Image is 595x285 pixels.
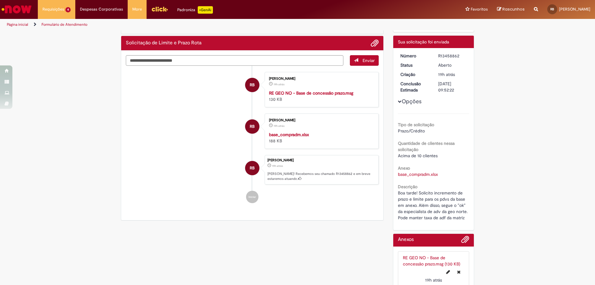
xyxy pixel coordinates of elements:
span: 19h atrás [438,72,455,77]
span: 19h atrás [274,82,284,86]
span: Sua solicitação foi enviada [398,39,449,45]
span: 19h atrás [272,164,283,168]
span: More [132,6,142,12]
a: base_compradm.xlsx [269,132,309,137]
span: Acima de 10 clientes [398,153,438,158]
span: RB [250,119,255,134]
ul: Trilhas de página [5,19,392,30]
a: Download de base_compradm.xlsx [398,171,438,177]
time: 28/08/2025 15:52:16 [438,72,455,77]
a: Página inicial [7,22,28,27]
button: Enviar [350,55,379,66]
img: ServiceNow [1,3,33,16]
span: RB [550,7,554,11]
dt: Número [396,53,434,59]
div: Raimundo Nonato Feitosa De Brito [245,78,259,92]
a: RE GEO NO - Base de concessão prazo.msg (130 KB) [403,255,460,267]
div: [PERSON_NAME] [267,158,375,162]
button: Adicionar anexos [461,235,469,247]
span: Boa tarde! Solicito incremento de prazo e limite para os pdvs da base em anexo. Além disso, segue... [398,190,469,220]
div: [DATE] 09:52:22 [438,81,467,93]
span: Enviar [363,58,375,63]
span: RB [250,161,255,176]
div: [PERSON_NAME] [269,118,372,122]
h2: Anexos [398,237,414,243]
p: +GenAi [198,6,213,14]
dt: Criação [396,71,434,78]
time: 28/08/2025 15:51:21 [425,277,442,283]
time: 28/08/2025 15:50:32 [274,124,284,128]
li: Raimundo Nonato Feitosa De Brito [126,155,379,185]
dt: Conclusão Estimada [396,81,434,93]
button: Excluir RE GEO NO - Base de concessão prazo.msg [453,267,464,277]
a: Rascunhos [497,7,525,12]
b: Anexo [398,165,410,171]
div: Aberto [438,62,467,68]
span: Rascunhos [502,6,525,12]
ul: Histórico de tíquete [126,66,379,210]
p: [PERSON_NAME]! Recebemos seu chamado R13458862 e em breve estaremos atuando. [267,171,375,181]
span: 19h atrás [274,124,284,128]
span: Prazo/Crédito [398,128,425,134]
textarea: Digite sua mensagem aqui... [126,55,343,66]
a: Formulário de Atendimento [42,22,87,27]
b: Quantidade de clientes nessa solicitação [398,140,455,152]
img: click_logo_yellow_360x200.png [151,4,168,14]
span: Favoritos [471,6,488,12]
b: Descrição [398,184,417,189]
div: Padroniza [177,6,213,14]
h2: Solicitação de Limite e Prazo Rota Histórico de tíquete [126,40,201,46]
button: Adicionar anexos [371,39,379,47]
time: 28/08/2025 15:52:16 [272,164,283,168]
span: 19h atrás [425,277,442,283]
div: R13458862 [438,53,467,59]
button: Editar nome de arquivo RE GEO NO - Base de concessão prazo.msg [443,267,454,277]
b: Tipo de solicitação [398,122,434,127]
dt: Status [396,62,434,68]
div: Raimundo Nonato Feitosa De Brito [245,119,259,134]
span: Requisições [42,6,64,12]
span: RB [250,78,255,92]
span: 4 [65,7,71,12]
span: [PERSON_NAME] [559,7,590,12]
div: 28/08/2025 15:52:16 [438,71,467,78]
div: 130 KB [269,90,372,102]
a: RE GEO NO - Base de concessão prazo.msg [269,90,353,96]
div: Raimundo Nonato Feitosa De Brito [245,161,259,175]
div: 188 KB [269,131,372,144]
span: Despesas Corporativas [80,6,123,12]
div: [PERSON_NAME] [269,77,372,81]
